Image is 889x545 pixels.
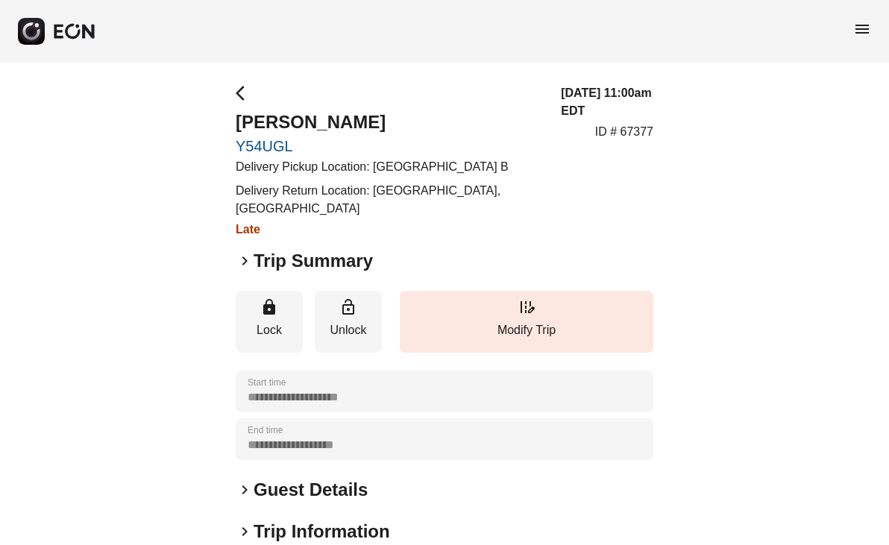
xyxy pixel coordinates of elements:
[518,298,535,316] span: edit_road
[236,182,543,218] p: Delivery Return Location: [GEOGRAPHIC_DATA], [GEOGRAPHIC_DATA]
[236,252,254,270] span: keyboard_arrow_right
[236,481,254,499] span: keyboard_arrow_right
[236,221,543,239] h3: Late
[254,478,368,502] h2: Guest Details
[254,249,373,273] h2: Trip Summary
[315,291,382,353] button: Unlock
[236,158,543,176] p: Delivery Pickup Location: [GEOGRAPHIC_DATA] B
[236,84,254,102] span: arrow_back_ios
[236,523,254,541] span: keyboard_arrow_right
[322,321,374,339] p: Unlock
[853,20,871,38] span: menu
[595,123,653,141] p: ID # 67377
[339,298,357,316] span: lock_open
[236,291,303,353] button: Lock
[254,520,390,544] h2: Trip Information
[400,291,653,353] button: Modify Trip
[561,84,653,120] h3: [DATE] 11:00am EDT
[236,110,543,134] h2: [PERSON_NAME]
[243,321,295,339] p: Lock
[260,298,278,316] span: lock
[236,137,543,155] a: Y54UGL
[407,321,646,339] p: Modify Trip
